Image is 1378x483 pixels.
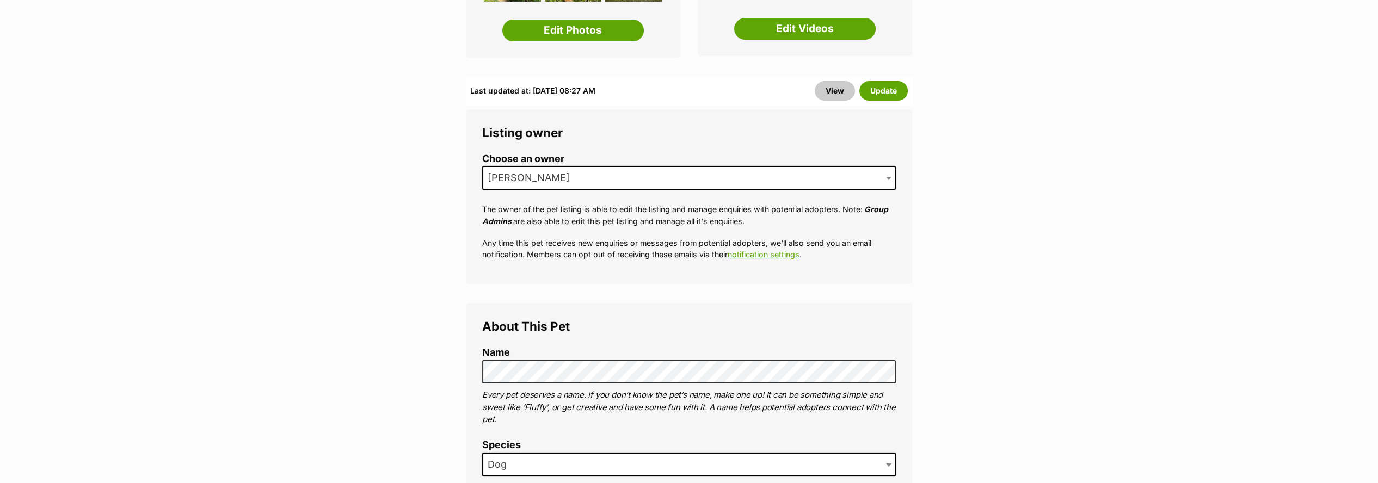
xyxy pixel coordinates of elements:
a: Edit Videos [734,18,876,40]
span: About This Pet [482,319,570,333]
em: Group Admins [482,205,888,225]
p: Any time this pet receives new enquiries or messages from potential adopters, we'll also send you... [482,237,896,261]
button: Update [859,81,908,101]
label: Species [482,439,896,451]
span: Lisa Green [482,166,896,190]
div: Last updated at: [DATE] 08:27 AM [470,81,595,101]
label: Name [482,347,896,358]
span: Dog [482,453,896,476]
a: Edit Photos [502,20,644,41]
span: Listing owner [482,125,563,140]
p: Every pet deserves a name. If you don’t know the pet’s name, make one up! It can be something sim... [482,389,896,426]
a: notification settings [728,250,799,259]
span: Lisa Green [483,170,581,185]
p: The owner of the pet listing is able to edit the listing and manage enquiries with potential adop... [482,203,896,227]
span: Dog [483,457,518,472]
a: View [815,81,855,101]
label: Choose an owner [482,153,896,165]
